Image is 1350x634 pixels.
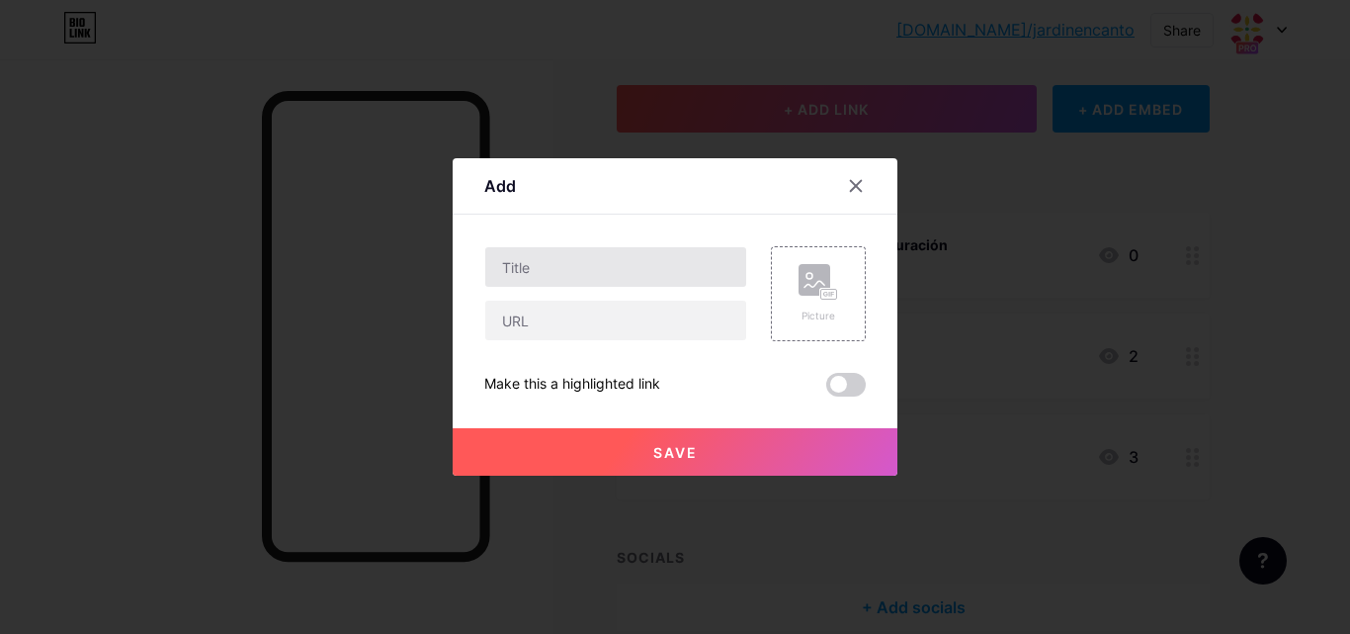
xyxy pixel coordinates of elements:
input: URL [485,301,746,340]
input: Title [485,247,746,287]
div: Picture [799,309,838,323]
div: Make this a highlighted link [484,373,660,397]
div: Add [484,174,516,198]
span: Save [653,444,698,461]
button: Save [453,428,897,476]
